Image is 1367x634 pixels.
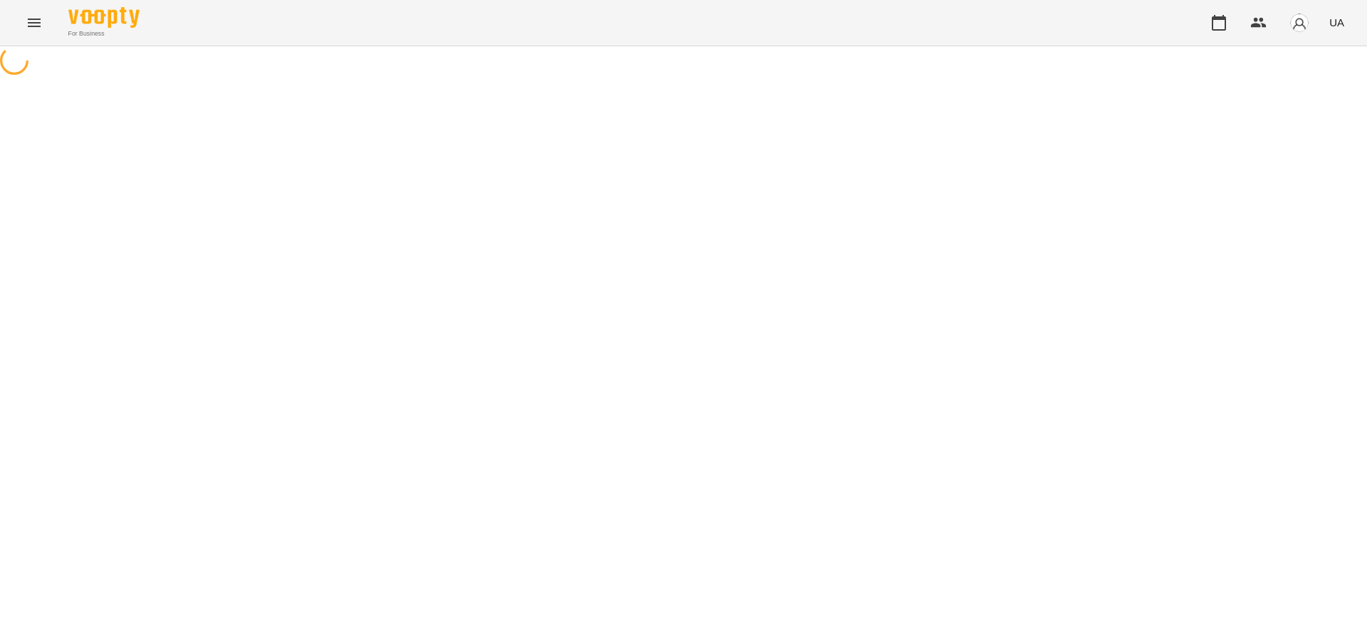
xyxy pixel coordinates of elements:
img: avatar_s.png [1289,13,1309,33]
img: Voopty Logo [68,7,140,28]
span: For Business [68,29,140,38]
button: UA [1324,9,1350,36]
button: Menu [17,6,51,40]
span: UA [1329,15,1344,30]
